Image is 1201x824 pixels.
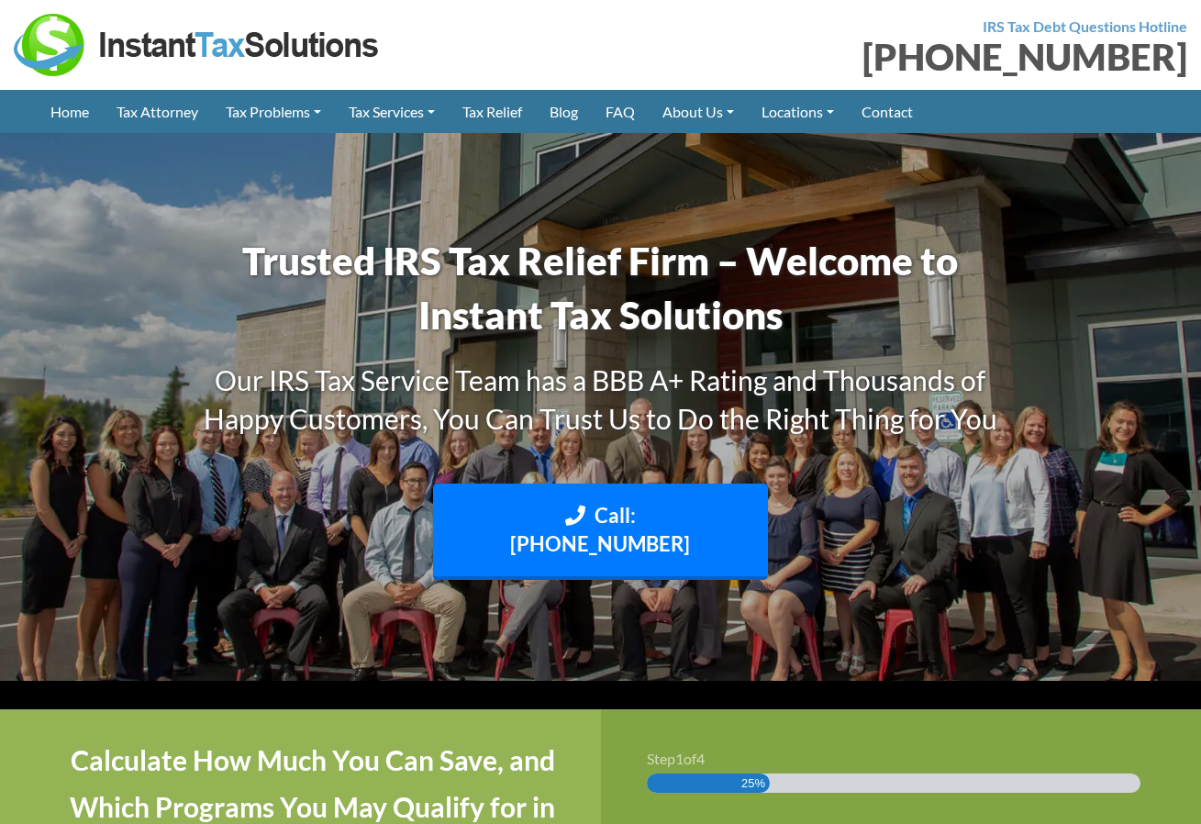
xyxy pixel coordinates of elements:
span: 25% [741,774,765,793]
a: Blog [536,90,592,133]
a: About Us [649,90,748,133]
strong: IRS Tax Debt Questions Hotline [983,17,1187,35]
h1: Trusted IRS Tax Relief Firm – Welcome to Instant Tax Solutions [179,234,1023,342]
div: [PHONE_NUMBER] [615,39,1188,75]
a: Home [37,90,103,133]
img: Instant Tax Solutions Logo [14,14,381,76]
h3: Step of [647,752,1156,766]
a: Tax Attorney [103,90,212,133]
a: Tax Problems [212,90,335,133]
a: Instant Tax Solutions Logo [14,34,381,51]
a: Locations [748,90,848,133]
a: Tax Services [335,90,449,133]
span: 4 [696,750,705,767]
a: Contact [848,90,927,133]
h3: Our IRS Tax Service Team has a BBB A+ Rating and Thousands of Happy Customers, You Can Trust Us t... [179,361,1023,438]
a: Call: [PHONE_NUMBER] [433,484,769,581]
span: 1 [675,750,684,767]
a: Tax Relief [449,90,536,133]
a: FAQ [592,90,649,133]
